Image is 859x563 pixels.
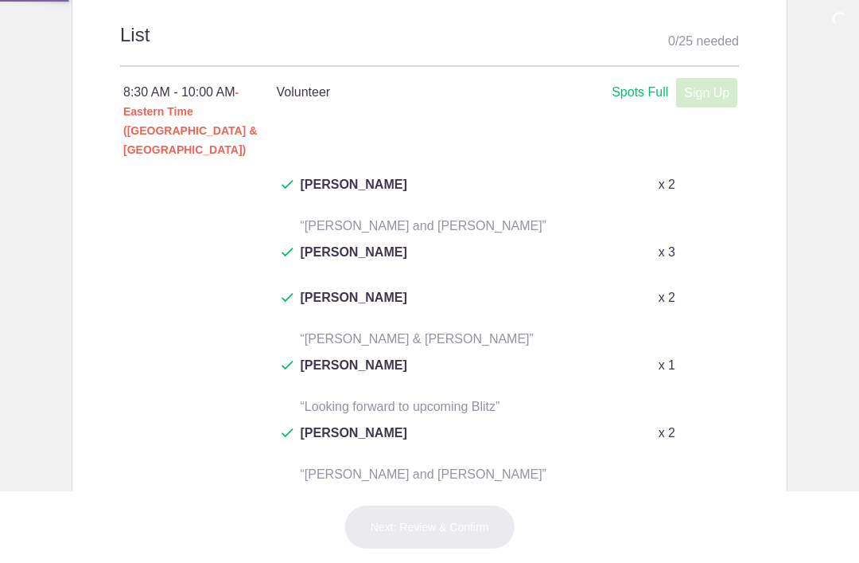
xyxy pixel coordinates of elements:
p: x 1 [659,356,675,375]
p: x 3 [659,243,675,262]
span: [PERSON_NAME] [301,356,407,394]
button: Next: Review & Confirm [344,505,515,549]
p: x 2 [659,175,675,194]
img: Check dark green [282,361,293,370]
span: “Looking forward to upcoming Blitz” [301,400,500,413]
div: Spots Full [612,83,668,103]
h4: Volunteer [277,83,507,102]
span: “[PERSON_NAME] and [PERSON_NAME]” [301,219,546,233]
span: “[PERSON_NAME] & [PERSON_NAME]” [301,332,534,346]
img: Check dark green [282,248,293,257]
img: Check dark green [282,180,293,190]
img: Check dark green [282,428,293,438]
span: / [675,34,678,48]
p: x 2 [659,424,675,443]
span: [PERSON_NAME] [301,175,407,213]
span: [PERSON_NAME] [301,424,407,462]
span: “[PERSON_NAME] and [PERSON_NAME]” [301,467,546,481]
p: x 2 [659,288,675,307]
span: - Eastern Time ([GEOGRAPHIC_DATA] & [GEOGRAPHIC_DATA]) [123,86,257,156]
img: Check dark green [282,293,293,303]
span: [PERSON_NAME] [301,243,407,281]
h2: List [120,22,739,67]
div: 0 25 needed [668,29,739,53]
div: 8:30 AM - 10:00 AM [123,83,277,159]
span: [PERSON_NAME] [301,288,407,326]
